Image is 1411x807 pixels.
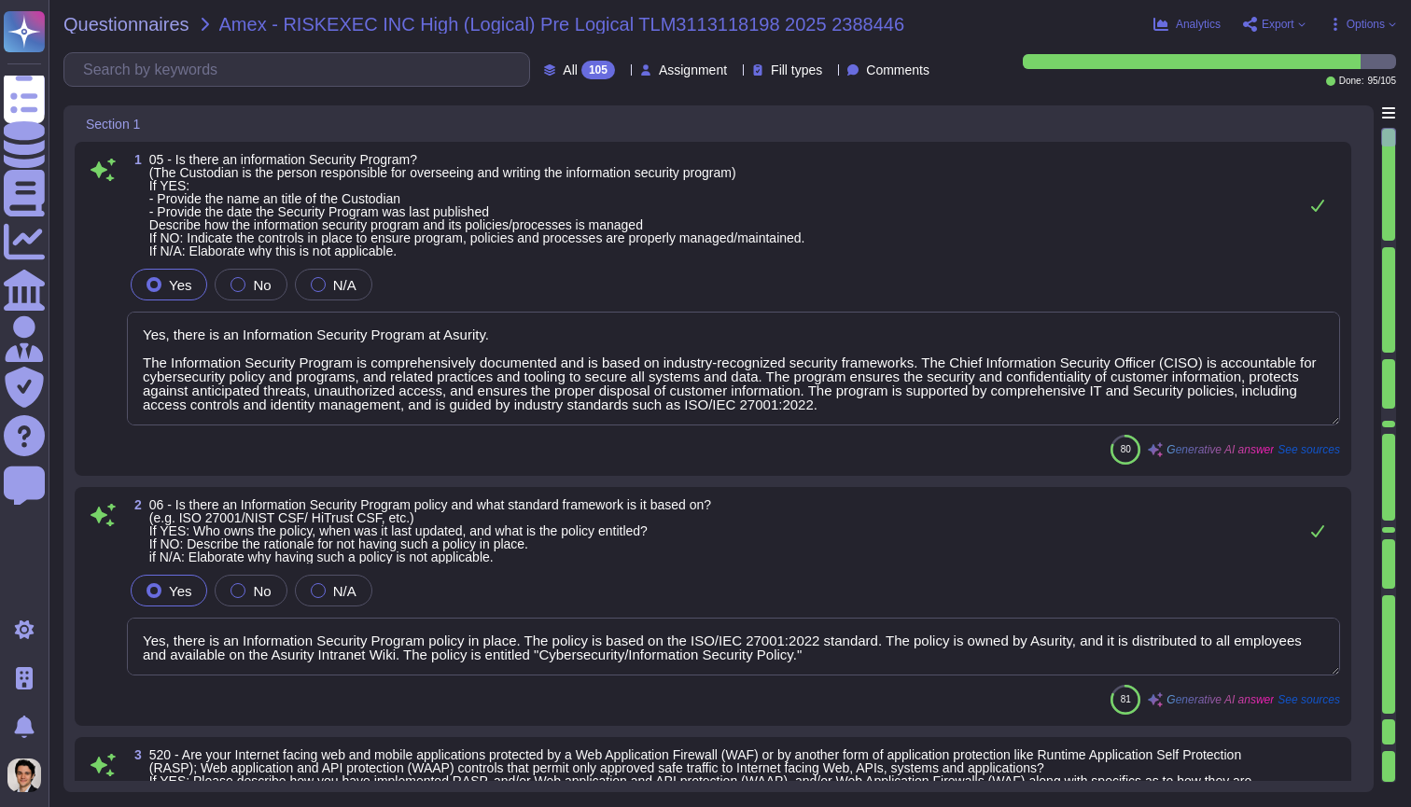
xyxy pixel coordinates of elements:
[127,498,142,511] span: 2
[1367,77,1396,86] span: 95 / 105
[563,63,578,77] span: All
[253,277,271,293] span: No
[866,63,929,77] span: Comments
[1347,19,1385,30] span: Options
[581,61,615,79] div: 105
[1121,444,1131,454] span: 80
[1167,694,1274,705] span: Generative AI answer
[1167,444,1274,455] span: Generative AI answer
[149,152,805,258] span: 05 - Is there an information Security Program? (The Custodian is the person responsible for overs...
[219,15,905,34] span: Amex - RISKEXEC INC High (Logical) Pre Logical TLM3113118198 2025 2388446
[4,755,54,796] button: user
[169,583,191,599] span: Yes
[1176,19,1221,30] span: Analytics
[1153,17,1221,32] button: Analytics
[1278,694,1340,705] span: See sources
[1121,694,1131,704] span: 81
[1278,444,1340,455] span: See sources
[7,758,41,792] img: user
[659,63,727,77] span: Assignment
[127,312,1340,425] textarea: Yes, there is an Information Security Program at Asurity. The Information Security Program is com...
[1262,19,1294,30] span: Export
[127,748,142,761] span: 3
[127,153,142,166] span: 1
[333,583,356,599] span: N/A
[149,497,711,564] span: 06 - Is there an Information Security Program policy and what standard framework is it based on? ...
[771,63,822,77] span: Fill types
[169,277,191,293] span: Yes
[63,15,189,34] span: Questionnaires
[333,277,356,293] span: N/A
[127,618,1340,675] textarea: Yes, there is an Information Security Program policy in place. The policy is based on the ISO/IEC...
[1339,77,1364,86] span: Done:
[74,53,529,86] input: Search by keywords
[253,583,271,599] span: No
